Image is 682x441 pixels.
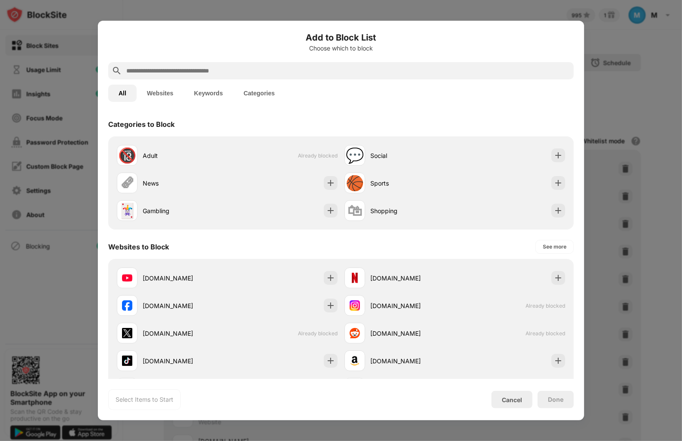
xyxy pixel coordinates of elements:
img: favicons [350,273,360,283]
div: 💬 [346,147,364,164]
div: [DOMAIN_NAME] [370,329,455,338]
img: favicons [122,300,132,311]
button: Keywords [184,85,233,102]
div: Websites to Block [108,243,169,251]
div: Cancel [502,396,522,403]
img: favicons [350,356,360,366]
div: Sports [370,179,455,188]
div: Gambling [143,206,227,215]
img: favicons [122,356,132,366]
button: Categories [233,85,285,102]
div: See more [543,243,566,251]
div: [DOMAIN_NAME] [143,329,227,338]
div: Social [370,151,455,160]
div: [DOMAIN_NAME] [370,274,455,283]
div: [DOMAIN_NAME] [370,356,455,365]
div: Shopping [370,206,455,215]
img: favicons [122,328,132,338]
span: Already blocked [298,152,338,159]
div: 🔞 [118,147,136,164]
span: Already blocked [298,330,338,337]
span: Already blocked [526,330,565,337]
span: Already blocked [526,302,565,309]
div: 🃏 [118,202,136,220]
button: All [108,85,137,102]
div: 🛍 [347,202,362,220]
img: search.svg [112,66,122,76]
div: Done [548,396,563,403]
div: Categories to Block [108,120,175,129]
div: 🏀 [346,174,364,192]
button: Websites [137,85,184,102]
div: Choose which to block [108,45,574,52]
div: Adult [143,151,227,160]
div: News [143,179,227,188]
img: favicons [350,328,360,338]
div: [DOMAIN_NAME] [143,356,227,365]
div: 🗞 [120,174,135,192]
img: favicons [122,273,132,283]
div: Select Items to Start [116,395,173,404]
img: favicons [350,300,360,311]
div: [DOMAIN_NAME] [143,301,227,310]
h6: Add to Block List [108,31,574,44]
div: [DOMAIN_NAME] [143,274,227,283]
div: [DOMAIN_NAME] [370,301,455,310]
